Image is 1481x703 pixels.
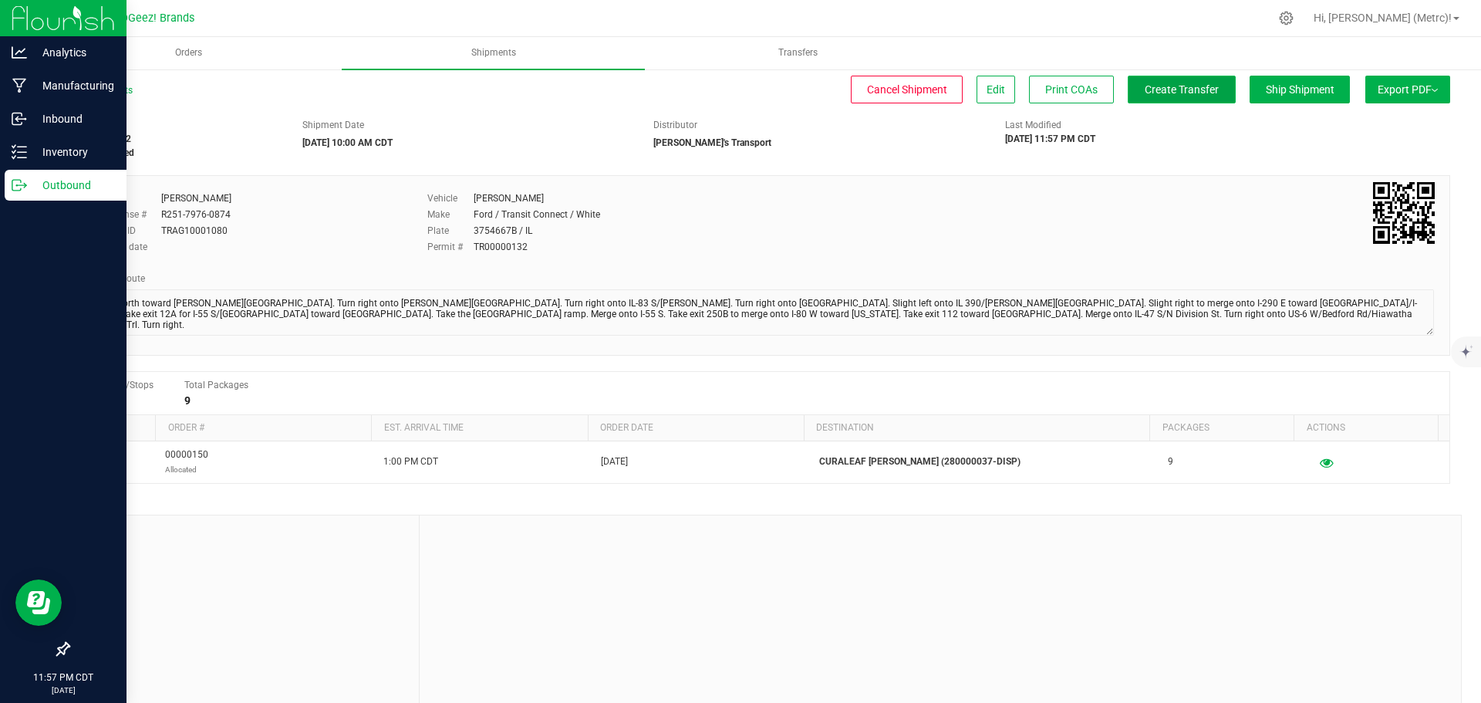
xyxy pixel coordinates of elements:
span: Shipments [450,46,537,59]
inline-svg: Manufacturing [12,78,27,93]
span: Ship Shipment [1266,83,1334,96]
label: Distributor [653,118,697,132]
span: 1:00 PM CDT [383,455,438,469]
p: Allocated [165,462,208,477]
a: Transfers [646,37,950,69]
button: Print COAs [1029,76,1114,103]
strong: [PERSON_NAME]'s Transport [653,137,771,148]
div: Ford / Transit Connect / White [474,208,600,221]
span: Cancel Shipment [867,83,947,96]
span: Notes [80,527,407,546]
div: [PERSON_NAME] [161,191,231,205]
button: Create Transfer [1128,76,1236,103]
span: Print COAs [1045,83,1098,96]
label: Vehicle [427,191,474,205]
span: 00000150 [165,448,208,477]
div: R251-7976-0874 [161,208,231,221]
p: Outbound [27,176,120,194]
span: Hi, [PERSON_NAME] (Metrc)! [1314,12,1452,24]
label: Plate [427,224,474,238]
span: [DATE] [601,455,628,469]
inline-svg: Inbound [12,111,27,127]
a: Shipments [342,37,645,69]
span: Edit [987,83,1005,96]
div: Manage settings [1277,11,1296,25]
div: 3754667B / IL [474,224,532,238]
span: Transfers [757,46,838,59]
th: Packages [1149,415,1294,441]
span: Shipment # [68,118,279,132]
span: Export PDF [1378,83,1438,96]
span: OGeez! Brands [120,12,194,25]
p: Manufacturing [27,76,120,95]
button: Export PDF [1365,76,1450,103]
strong: [DATE] 10:00 AM CDT [302,137,393,148]
inline-svg: Inventory [12,144,27,160]
span: Create Transfer [1145,83,1219,96]
div: [PERSON_NAME] [474,191,544,205]
th: Actions [1294,415,1438,441]
th: Order # [155,415,371,441]
div: TR00000132 [474,240,528,254]
label: Shipment Date [302,118,364,132]
inline-svg: Analytics [12,45,27,60]
span: Total Packages [184,380,248,390]
label: Make [427,208,474,221]
span: 9 [1168,455,1173,469]
div: TRAG10001080 [161,224,228,238]
iframe: Resource center [15,580,62,626]
button: Cancel Shipment [851,76,963,103]
span: Orders [154,46,223,59]
img: Scan me! [1373,182,1435,244]
p: Inventory [27,143,120,161]
label: Last Modified [1005,118,1061,132]
qrcode: 20250929-002 [1373,182,1435,244]
label: Permit # [427,240,474,254]
th: Est. arrival time [371,415,587,441]
p: Inbound [27,110,120,128]
strong: 9 [184,394,191,407]
p: 11:57 PM CDT [7,671,120,684]
inline-svg: Outbound [12,177,27,193]
th: Order date [588,415,804,441]
button: Edit [977,76,1015,103]
p: [DATE] [7,684,120,696]
button: Ship Shipment [1250,76,1350,103]
th: Destination [804,415,1149,441]
p: Analytics [27,43,120,62]
a: Orders [37,37,340,69]
p: CURALEAF [PERSON_NAME] (280000037-DISP) [819,455,1149,469]
strong: [DATE] 11:57 PM CDT [1005,134,1095,144]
